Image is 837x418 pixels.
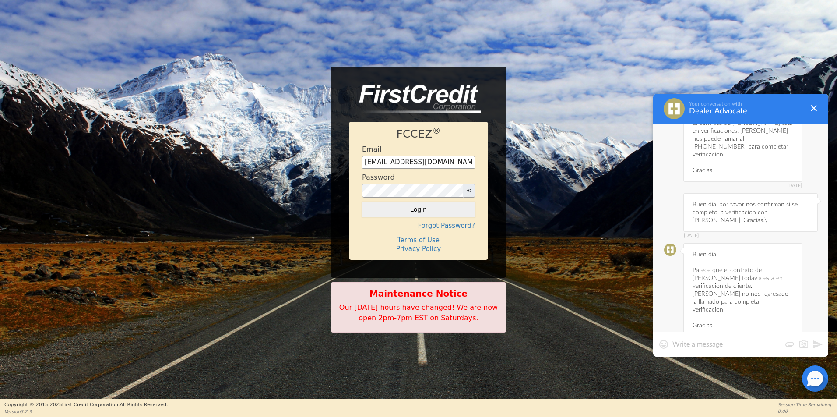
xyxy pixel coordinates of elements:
[684,233,817,238] span: [DATE]
[362,222,475,230] h4: Forgot Password?
[362,184,464,198] input: password
[689,101,804,107] div: Your conversation with
[778,401,833,408] p: Session Time Remaining:
[778,408,833,414] p: 0:00
[362,236,475,244] h4: Terms of Use
[362,145,381,153] h4: Email
[349,85,481,113] img: logo-CMu_cnol.png
[339,303,498,322] span: Our [DATE] hours have changed! We are now open 2pm-7pm EST on Saturdays.
[4,408,168,415] p: Version 3.2.3
[336,287,501,300] b: Maintenance Notice
[683,243,802,337] div: Buen dia, Parece que el contrato de [PERSON_NAME] todavia esta en verificacion de cliente. [PERSO...
[362,156,475,169] input: Enter email
[362,128,475,141] h1: FCCEZ
[433,126,441,135] sup: ®
[362,173,395,181] h4: Password
[362,245,475,253] h4: Privacy Policy
[120,402,168,407] span: All Rights Reserved.
[684,183,802,188] span: [DATE]
[683,193,818,232] div: Buen dia, por favor nos confirman si se completo la verificacion con [PERSON_NAME]. Gracias.\
[689,107,804,116] div: Dealer Advocate
[4,401,168,409] p: Copyright © 2015- 2025 First Credit Corporation.
[362,202,475,217] button: Login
